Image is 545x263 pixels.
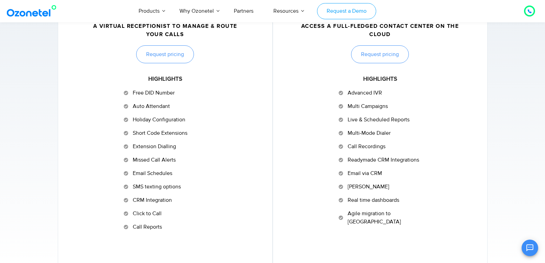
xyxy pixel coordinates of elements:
[68,75,262,84] h6: HIGHLIGHTS
[131,102,170,110] span: Auto Attendant
[283,75,477,84] h6: HIGHLIGHTS
[131,169,172,177] span: Email Schedules
[131,156,176,164] span: Missed Call Alerts
[346,209,421,226] span: Agile migration to [GEOGRAPHIC_DATA]
[522,240,538,256] button: Open chat
[346,196,399,204] span: Real time dashboards
[131,196,172,204] span: CRM Integration
[131,142,176,151] span: Extension Dialling
[351,45,409,63] a: Request pricing
[346,89,382,97] span: Advanced IVR
[346,129,391,137] span: Multi-Mode Dialer
[146,52,184,57] span: Request pricing
[84,22,247,39] h5: A virtual receptionist to manage & route your calls
[346,156,419,164] span: Readymade CRM Integrations
[346,142,385,151] span: Call Recordings
[131,129,187,137] span: Short Code Extensions
[131,89,175,97] span: Free DID Number
[299,22,461,39] h5: Access a full-fledged contact center on the cloud
[131,183,181,191] span: SMS texting options
[317,3,376,19] a: Request a Demo
[346,116,410,124] span: Live & Scheduled Reports
[346,102,388,110] span: Multi Campaigns
[136,45,194,63] a: Request pricing
[131,116,185,124] span: Holiday Configuration
[346,183,389,191] span: [PERSON_NAME]
[131,223,162,231] span: Call Reports
[361,52,399,57] span: Request pricing
[346,169,382,177] span: Email via CRM
[131,209,162,218] span: Click to Call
